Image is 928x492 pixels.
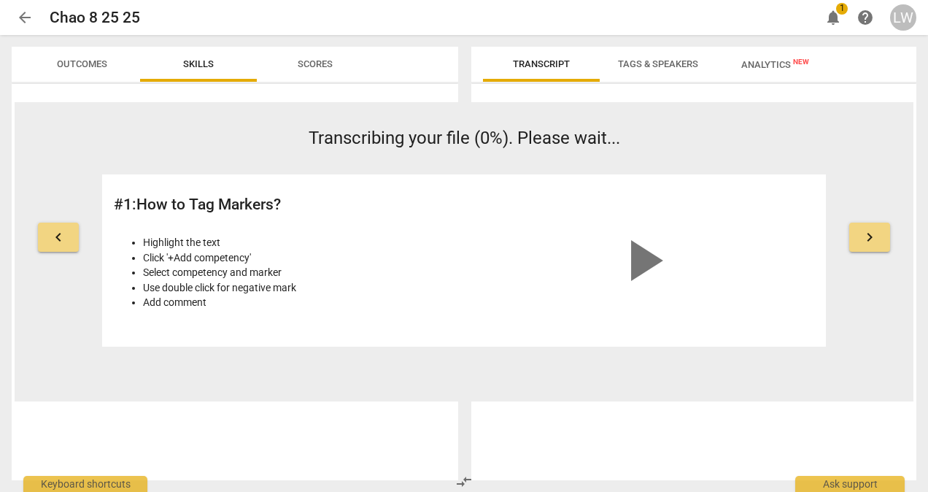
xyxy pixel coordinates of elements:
span: Tags & Speakers [618,58,698,69]
span: help [857,9,874,26]
div: Keyboard shortcuts [23,476,147,492]
h2: Chao 8 25 25 [50,9,140,27]
span: Skills [183,58,214,69]
span: Outcomes [57,58,107,69]
li: Click '+Add competency' [143,250,457,266]
li: Add comment [143,295,457,310]
button: Notifications [820,4,846,31]
span: keyboard_arrow_left [50,228,67,246]
h2: # 1 : How to Tag Markers? [114,196,457,214]
li: Select competency and marker [143,265,457,280]
span: Scores [298,58,333,69]
span: compare_arrows [455,473,473,491]
span: Transcript [513,58,570,69]
span: New [793,58,809,66]
button: LW [890,4,916,31]
span: Transcribing your file (0%). Please wait... [309,128,620,148]
span: notifications [824,9,842,26]
span: 1 [836,3,848,15]
span: arrow_back [16,9,34,26]
span: play_arrow [608,226,678,296]
li: Use double click for negative mark [143,280,457,296]
span: Analytics [741,59,809,70]
a: Help [852,4,878,31]
div: Ask support [795,476,905,492]
li: Highlight the text [143,235,457,250]
span: keyboard_arrow_right [861,228,878,246]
